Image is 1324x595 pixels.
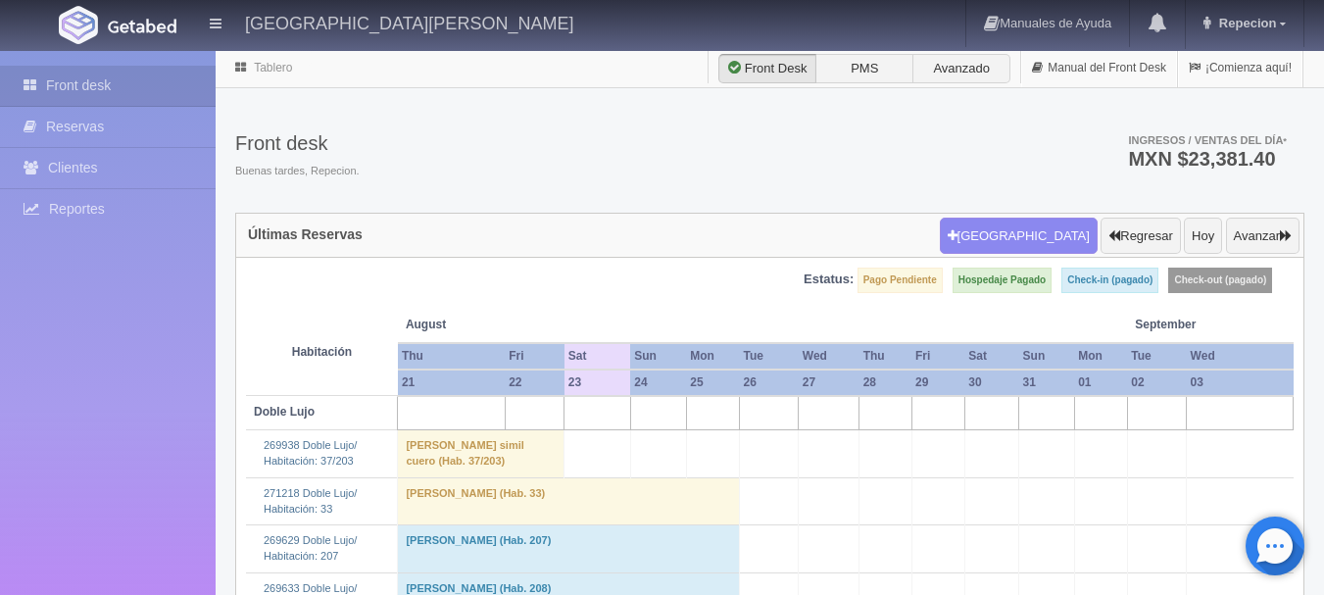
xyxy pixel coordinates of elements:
[505,370,564,396] th: 22
[1019,370,1075,396] th: 31
[718,54,816,83] label: Front Desk
[505,343,564,370] th: Fri
[235,132,360,154] h3: Front desk
[739,343,798,370] th: Tue
[1226,218,1299,255] button: Avanzar
[254,405,315,419] b: Doble Lujo
[630,370,686,396] th: 24
[911,370,964,396] th: 29
[235,164,360,179] span: Buenas tardes, Repecion.
[799,370,859,396] th: 27
[1128,134,1287,146] span: Ingresos / Ventas del día
[964,343,1018,370] th: Sat
[859,370,911,396] th: 28
[264,487,357,515] a: 271218 Doble Lujo/Habitación: 33
[564,343,630,370] th: Sat
[1019,343,1075,370] th: Sun
[398,343,505,370] th: Thu
[940,218,1098,255] button: [GEOGRAPHIC_DATA]
[964,370,1018,396] th: 30
[1061,268,1158,293] label: Check-in (pagado)
[1074,343,1127,370] th: Mon
[804,271,854,289] label: Estatus:
[398,525,740,572] td: [PERSON_NAME] (Hab. 207)
[1135,317,1285,333] span: September
[953,268,1052,293] label: Hospedaje Pagado
[406,317,557,333] span: August
[859,343,911,370] th: Thu
[911,343,964,370] th: Fri
[292,345,352,359] strong: Habitación
[912,54,1010,83] label: Avanzado
[739,370,798,396] th: 26
[686,370,739,396] th: 25
[1187,343,1294,370] th: Wed
[254,61,292,74] a: Tablero
[398,430,564,477] td: [PERSON_NAME] simil cuero (Hab. 37/203)
[398,477,740,524] td: [PERSON_NAME] (Hab. 33)
[630,343,686,370] th: Sun
[1184,218,1222,255] button: Hoy
[1127,343,1186,370] th: Tue
[248,227,363,242] h4: Últimas Reservas
[1168,268,1272,293] label: Check-out (pagado)
[858,268,943,293] label: Pago Pendiente
[686,343,739,370] th: Mon
[398,370,505,396] th: 21
[59,6,98,44] img: Getabed
[1127,370,1186,396] th: 02
[264,439,357,467] a: 269938 Doble Lujo/Habitación: 37/203
[815,54,913,83] label: PMS
[1074,370,1127,396] th: 01
[799,343,859,370] th: Wed
[1021,49,1177,87] a: Manual del Front Desk
[564,370,630,396] th: 23
[1187,370,1294,396] th: 03
[264,534,357,562] a: 269629 Doble Lujo/Habitación: 207
[1128,149,1287,169] h3: MXN $23,381.40
[108,19,176,33] img: Getabed
[1101,218,1180,255] button: Regresar
[245,10,573,34] h4: [GEOGRAPHIC_DATA][PERSON_NAME]
[1214,16,1277,30] span: Repecion
[1178,49,1302,87] a: ¡Comienza aquí!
